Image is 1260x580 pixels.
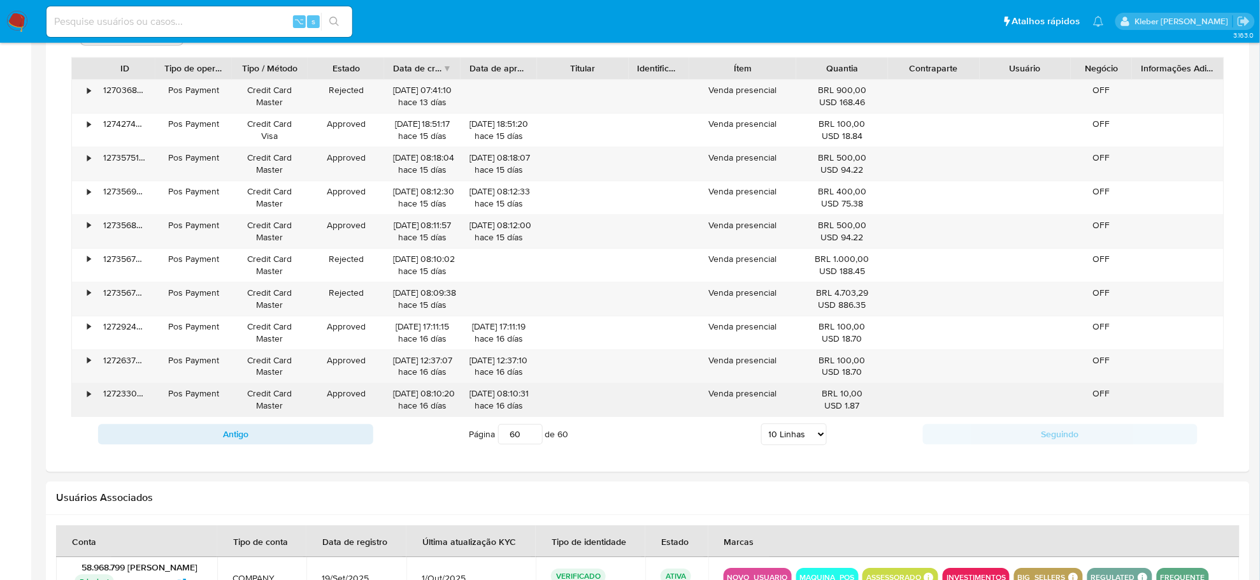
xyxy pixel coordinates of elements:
[47,13,352,30] input: Pesquise usuários ou casos...
[1237,15,1250,28] a: Sair
[311,15,315,27] span: s
[1233,30,1254,40] span: 3.163.0
[1135,15,1233,27] p: kleber.bueno@mercadolivre.com
[294,15,304,27] span: ⌥
[1012,15,1080,28] span: Atalhos rápidos
[56,491,1240,504] h2: Usuários Associados
[1093,16,1104,27] a: Notificações
[321,13,347,31] button: search-icon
